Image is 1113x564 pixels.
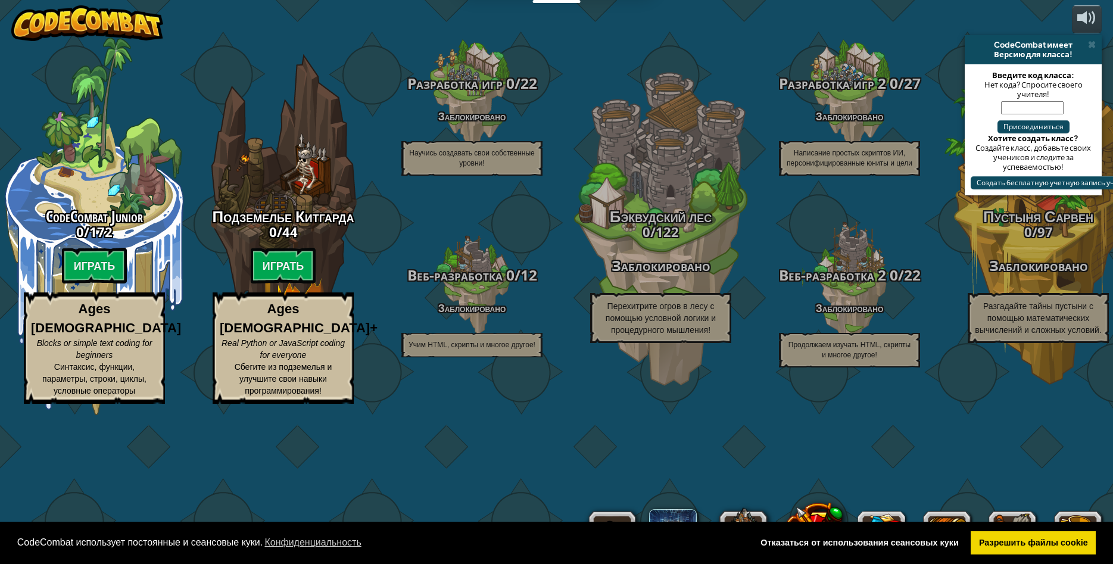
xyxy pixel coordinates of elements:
span: 44 [282,223,298,241]
span: Научись создавать свои собственные уровни! [409,149,535,167]
div: Хотите создать класс? [971,133,1096,143]
span: Blocks or simple text coding for beginners [37,338,152,360]
span: Подземелье Китгарда [213,205,354,227]
span: 0 [643,223,650,241]
span: Бэквудский лес [610,205,712,227]
h3: / [378,76,566,92]
a: deny cookies [753,531,967,555]
a: learn more about cookies [263,534,363,551]
span: 0 [503,265,515,285]
h4: Заблокировано [378,303,566,314]
strong: Ages [DEMOGRAPHIC_DATA]+ [220,301,378,335]
span: CodeCombat использует постоянные и сеансовые куки. [17,534,743,551]
div: Создайте класс, добавьте своих учеников и следите за успеваемостью! [971,143,1096,172]
span: 0 [269,223,277,241]
span: Синтаксис, функции, параметры, строки, циклы, условные операторы [42,362,146,395]
h3: / [755,267,944,283]
div: CodeCombat имеет [969,40,1097,49]
div: Complete previous world to unlock [189,38,378,415]
h3: Заблокировано [566,258,755,274]
span: Разгадайте тайны пустыни с помощью математических вычислений и сложных условий. [975,301,1101,335]
span: Разработка игр 2 [779,73,886,93]
span: Разработка игр [407,73,503,93]
span: Продолжаем изучать HTML, скрипты и многое другое! [788,341,911,359]
span: 27 [904,73,921,93]
span: Перехитрите огров в лесу с помощью условной логики и процедурного мышления! [606,301,716,335]
span: 22 [520,73,537,93]
strong: Ages [DEMOGRAPHIC_DATA] [31,301,181,335]
span: Пустыня Сарвен [983,205,1093,227]
h4: Заблокировано [755,303,944,314]
span: 122 [656,223,679,241]
span: Веб-разработка 2 [779,265,886,285]
span: 0 [76,223,84,241]
button: Присоединиться [997,120,1070,133]
span: 172 [89,223,113,241]
span: Учим HTML, скрипты и многое другое! [409,341,535,349]
h3: / [755,76,944,92]
span: Написание простых скриптов ИИ, персонифицированные юниты и цели [787,149,912,167]
h3: / [566,225,755,239]
h4: Заблокировано [378,111,566,122]
span: CodeCombat Junior [46,205,143,227]
img: CodeCombat - Learn how to code by playing a game [11,5,164,41]
btn: Играть [251,248,316,283]
span: 12 [520,265,537,285]
span: 0 [886,73,898,93]
span: 0 [503,73,515,93]
span: 97 [1037,223,1053,241]
span: Сбегите из подземелья и улучшите свои навыки программирования! [235,362,332,395]
div: Версию для класса! [969,49,1097,59]
div: Введите код класса: [971,70,1096,80]
span: Real Python or JavaScript coding for everyone [222,338,345,360]
span: 0 [886,265,898,285]
div: Нет кода? Спросите своего учителя! [971,80,1096,99]
span: Веб-разработка [407,265,503,285]
button: Регулировать громкость [1072,5,1102,33]
h3: / [189,225,378,239]
span: 22 [904,265,921,285]
h3: / [378,267,566,283]
btn: Играть [62,248,127,283]
a: allow cookies [971,531,1096,555]
h4: Заблокировано [755,111,944,122]
span: 0 [1024,223,1032,241]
